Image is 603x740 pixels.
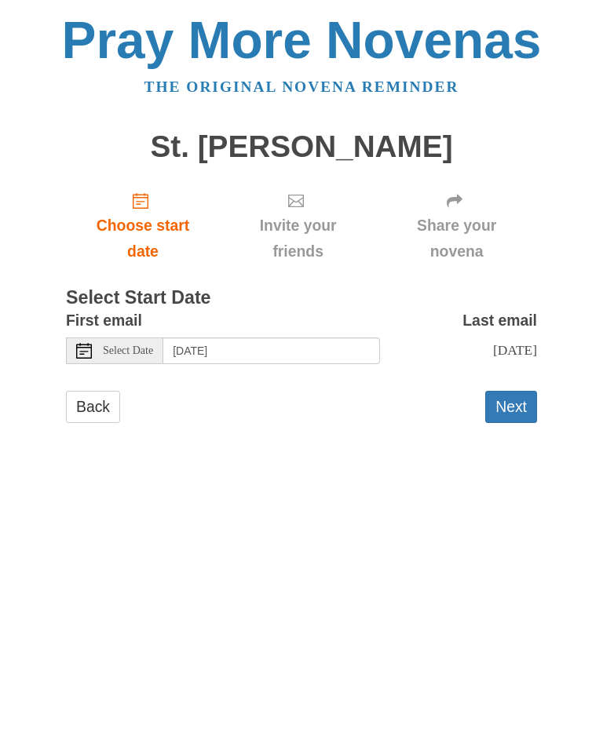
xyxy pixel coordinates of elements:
button: Next [485,391,537,423]
div: Click "Next" to confirm your start date first. [376,179,537,272]
h3: Select Start Date [66,288,537,308]
span: Choose start date [82,213,204,264]
label: Last email [462,308,537,334]
span: Invite your friends [236,213,360,264]
a: Back [66,391,120,423]
h1: St. [PERSON_NAME] [66,130,537,164]
span: Share your novena [392,213,521,264]
label: First email [66,308,142,334]
div: Click "Next" to confirm your start date first. [220,179,376,272]
span: Select Date [103,345,153,356]
a: Pray More Novenas [62,11,542,69]
a: Choose start date [66,179,220,272]
a: The original novena reminder [144,78,459,95]
span: [DATE] [493,342,537,358]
